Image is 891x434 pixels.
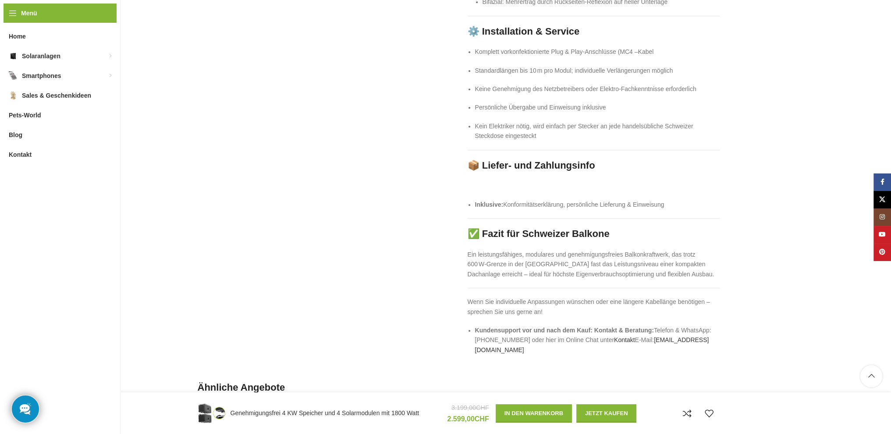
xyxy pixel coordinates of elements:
[447,415,489,423] bdi: 2.599,00
[476,404,489,411] span: CHF
[9,28,26,44] span: Home
[198,381,285,395] span: Ähnliche Angebote
[475,415,489,423] span: CHF
[873,173,891,191] a: Facebook Social Link
[873,226,891,243] a: YouTube Social Link
[475,84,720,94] p: Keine Genehmigung des Netzbetreibers oder Elektro-Fachkenntnisse erforderlich
[468,250,720,279] p: Ein leistungsfähiges, modulares und genehmigungsfreies Balkonkraftwerk, das trotz 600 W‑Grenze in...
[21,8,37,18] span: Menü
[468,297,720,317] p: Wenn Sie individuelle Anpassungen wünschen oder eine längere Kabellänge benötigen – sprechen Sie ...
[475,102,720,112] p: Persönliche Übergabe und Einweisung inklusive
[468,159,720,173] h3: 📦 Liefer- und Zahlungsinfo
[475,200,720,209] p: Konformitätserklärung, persönliche Lieferung & Einweisung
[9,91,18,100] img: Sales & Geschenkideen
[873,243,891,261] a: Pinterest Social Link
[198,399,226,427] img: Genehmigungsfrei 4 KW Speicher und 4 Solarmodulen mit 1800 Watt
[475,66,720,75] p: Standardlängen bis 10 m pro Modul; individuelle Verlängerungen möglich
[475,201,504,208] strong: Inklusive:
[231,409,441,418] h4: Genehmigungsfrei 4 KW Speicher und 4 Solarmodulen mit 1800 Watt
[496,404,572,423] button: In den Warenkorb
[22,88,91,103] span: Sales & Geschenkideen
[22,68,61,84] span: Smartphones
[475,121,720,141] li: Kein Elektriker nötig, wird einfach per Stecker an jede handelsübliche Schweizer Steckdose einges...
[468,227,720,241] h3: ✅ Fazit für Schweizer Balkone
[873,208,891,226] a: Instagram Social Link
[9,107,41,123] span: Pets-World
[873,191,891,208] a: X Social Link
[451,404,489,411] bdi: 3.199,00
[9,147,32,162] span: Kontakt
[22,48,60,64] span: Solaranlagen
[594,327,654,334] strong: Kontakt & Beratung:
[614,336,635,343] a: Kontakt
[9,127,22,143] span: Blog
[9,71,18,80] img: Smartphones
[475,47,720,56] p: Komplett vorkonfektionierte Plug & Play‑Anschlüsse (MC4 –Kabel
[475,327,593,334] strong: Kundensupport vor und nach dem Kauf:
[860,365,882,387] a: Scroll to top button
[576,404,637,423] button: Jetzt kaufen
[468,25,720,39] h3: ⚙️ Installation & Service
[475,325,720,355] li: Telefon & WhatsApp: [PHONE_NUMBER] oder hier im Online Chat unter E-Mail:
[9,52,18,60] img: Solaranlagen
[475,336,709,353] a: [EMAIL_ADDRESS][DOMAIN_NAME]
